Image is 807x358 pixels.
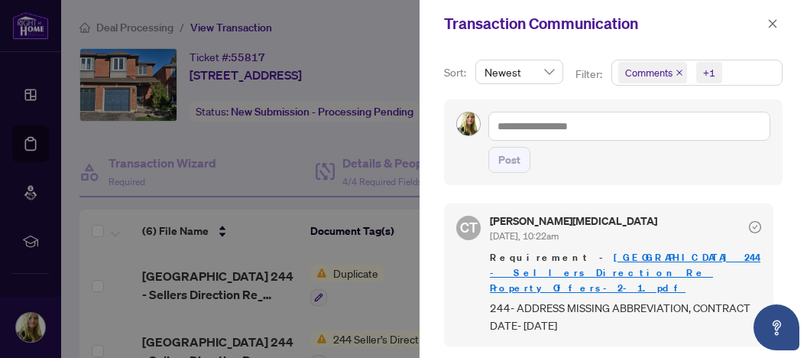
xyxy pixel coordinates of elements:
p: Filter: [575,66,604,83]
button: Open asap [754,304,799,350]
button: Post [488,147,530,173]
span: Comments [618,62,687,83]
span: Comments [625,65,672,80]
span: CT [460,216,478,238]
a: [GEOGRAPHIC_DATA] 244 - Sellers Direction Re_ Property_Offers-2-1.pdf [490,251,760,295]
span: [DATE], 10:22am [490,230,559,242]
span: close [676,69,683,76]
p: Sort: [444,64,469,81]
img: Profile Icon [457,112,480,135]
div: +1 [703,65,715,80]
span: Newest [485,60,554,83]
div: Transaction Communication [444,12,763,35]
h5: [PERSON_NAME][MEDICAL_DATA] [490,216,657,226]
span: check-circle [749,221,761,233]
span: Requirement - [490,250,761,296]
span: 244- ADDRESS MISSING ABBREVIATION, CONTRACT DATE- [DATE] [490,299,761,335]
span: close [767,18,778,29]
